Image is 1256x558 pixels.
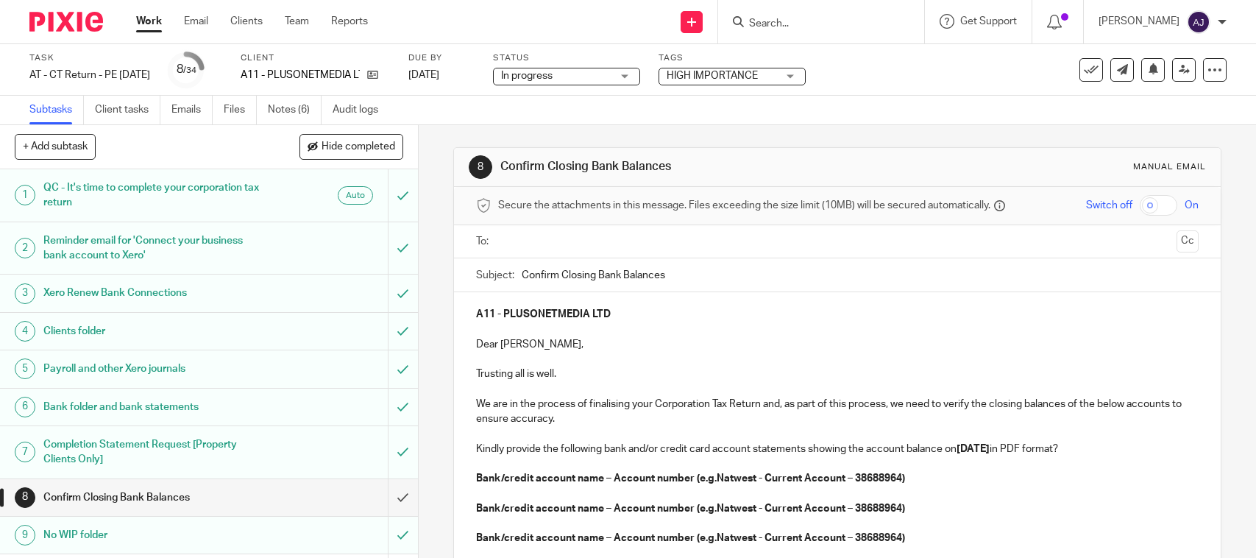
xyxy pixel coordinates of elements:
[29,68,150,82] div: AT - CT Return - PE [DATE]
[43,487,263,509] h1: Confirm Closing Bank Balances
[476,504,905,514] strong: Bank/credit account name – Account number (e.g.Natwest - Current Account – 38688964)
[388,350,418,387] div: Mark as to do
[1086,198,1132,213] span: Switch off
[1110,58,1134,82] a: Send new email to A11 - PLUSONETMEDIA LTD
[476,397,1198,427] p: We are in the process of finalising your Corporation Tax Return and, as part of this process, we ...
[476,473,905,484] strong: Bank/credit account name – Account number (e.g.Natwest - Current Account – 38688964)
[136,14,162,29] a: Work
[957,444,990,454] strong: [DATE]
[43,230,263,267] h1: Reminder email for 'Connect your business bank account to Xero'
[241,68,360,82] p: A11 - PLUSONETMEDIA LTD
[500,159,869,174] h1: Confirm Closing Bank Balances
[667,71,758,81] span: HIGH IMPORTANCE
[498,198,990,213] span: Secure the attachments in this message. Files exceeding the size limit (10MB) will be secured aut...
[408,70,439,80] span: [DATE]
[43,282,263,304] h1: Xero Renew Bank Connections
[388,275,418,311] div: Mark as to do
[15,238,35,258] div: 2
[333,96,389,124] a: Audit logs
[748,18,880,31] input: Search
[95,96,160,124] a: Client tasks
[177,61,196,78] div: 8
[15,321,35,342] div: 4
[476,533,905,543] strong: Bank/credit account name – Account number (e.g.Natwest - Current Account – 38688964)
[15,185,35,205] div: 1
[43,524,263,546] h1: No WIP folder
[183,66,196,74] small: /34
[501,71,553,81] span: In progress
[1172,58,1196,82] a: Reassign task
[388,222,418,275] div: Mark as to do
[1185,198,1199,213] span: On
[15,442,35,462] div: 7
[299,134,403,159] button: Hide completed
[408,52,475,64] label: Due by
[388,313,418,350] div: Mark as to do
[1099,14,1179,29] p: [PERSON_NAME]
[338,186,373,205] div: Automated emails are sent as soon as the preceding subtask is completed.
[15,525,35,545] div: 9
[268,96,322,124] a: Notes (6)
[43,434,263,471] h1: Completion Statement Request [Property Clients Only]
[331,14,368,29] a: Reports
[960,16,1017,27] span: Get Support
[29,68,150,82] div: AT - CT Return - PE 31-01-2025
[1141,58,1165,82] button: Snooze task
[476,234,492,249] label: To:
[230,14,263,29] a: Clients
[29,12,103,32] img: Pixie
[493,52,640,64] label: Status
[388,426,418,478] div: Mark as to do
[322,141,395,153] span: Hide completed
[388,479,418,516] div: Mark as done
[476,309,611,319] strong: A11 - PLUSONETMEDIA LTD
[1187,10,1210,34] img: svg%3E
[15,397,35,417] div: 6
[29,52,150,64] label: Task
[43,177,263,214] h1: QC - It's time to complete your corporation tax return
[29,96,84,124] a: Subtasks
[15,359,35,379] div: 5
[15,134,96,159] button: + Add subtask
[184,14,208,29] a: Email
[994,200,1005,211] i: Files are stored in Pixie and a secure link is sent to the message recipient.
[43,358,263,380] h1: Payroll and other Xero journals
[1133,161,1206,173] div: Manual email
[1177,230,1199,252] button: Cc
[224,96,257,124] a: Files
[388,389,418,425] div: Mark as to do
[367,69,378,80] i: Open client page
[285,14,309,29] a: Team
[476,268,514,283] label: Subject:
[15,487,35,508] div: 8
[476,442,1198,456] p: Kindly provide the following bank and/or credit card account statements showing the account balan...
[476,337,1198,352] p: Dear [PERSON_NAME],
[659,52,806,64] label: Tags
[241,52,390,64] label: Client
[171,96,213,124] a: Emails
[43,396,263,418] h1: Bank folder and bank statements
[469,155,492,179] div: 8
[388,517,418,554] div: Mark as to do
[476,367,1198,381] p: Trusting all is well.
[15,283,35,304] div: 3
[43,320,263,342] h1: Clients folder
[388,169,418,222] div: Can't undo an automated email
